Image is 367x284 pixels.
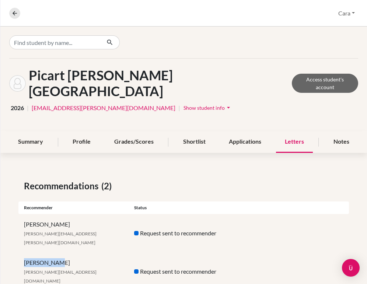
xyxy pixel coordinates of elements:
div: Profile [64,131,99,153]
span: [PERSON_NAME][EMAIL_ADDRESS][DOMAIN_NAME] [24,269,97,284]
i: arrow_drop_down [225,104,232,111]
div: Request sent to recommender [129,229,239,238]
a: Access student's account [292,74,358,93]
span: Show student info [183,105,225,111]
div: Letters [276,131,313,153]
div: Applications [220,131,270,153]
div: Grades/Scores [105,131,162,153]
div: Status [129,204,239,211]
button: Show student infoarrow_drop_down [183,102,233,113]
div: [PERSON_NAME] [18,220,129,246]
div: Summary [9,131,52,153]
span: (2) [101,179,115,193]
div: Notes [325,131,358,153]
button: Cara [335,6,358,20]
img: Shantal Picart Zarraga's avatar [9,75,26,92]
div: Recommender [18,204,129,211]
span: Recommendations [24,179,101,193]
div: Request sent to recommender [129,267,239,276]
span: 2026 [11,104,24,112]
span: | [27,104,29,112]
div: Open Intercom Messenger [342,259,360,277]
a: [EMAIL_ADDRESS][PERSON_NAME][DOMAIN_NAME] [32,104,175,112]
span: | [178,104,180,112]
span: [PERSON_NAME][EMAIL_ADDRESS][PERSON_NAME][DOMAIN_NAME] [24,231,97,245]
h1: Picart [PERSON_NAME][GEOGRAPHIC_DATA] [29,67,292,99]
input: Find student by name... [9,35,101,49]
div: Shortlist [174,131,214,153]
